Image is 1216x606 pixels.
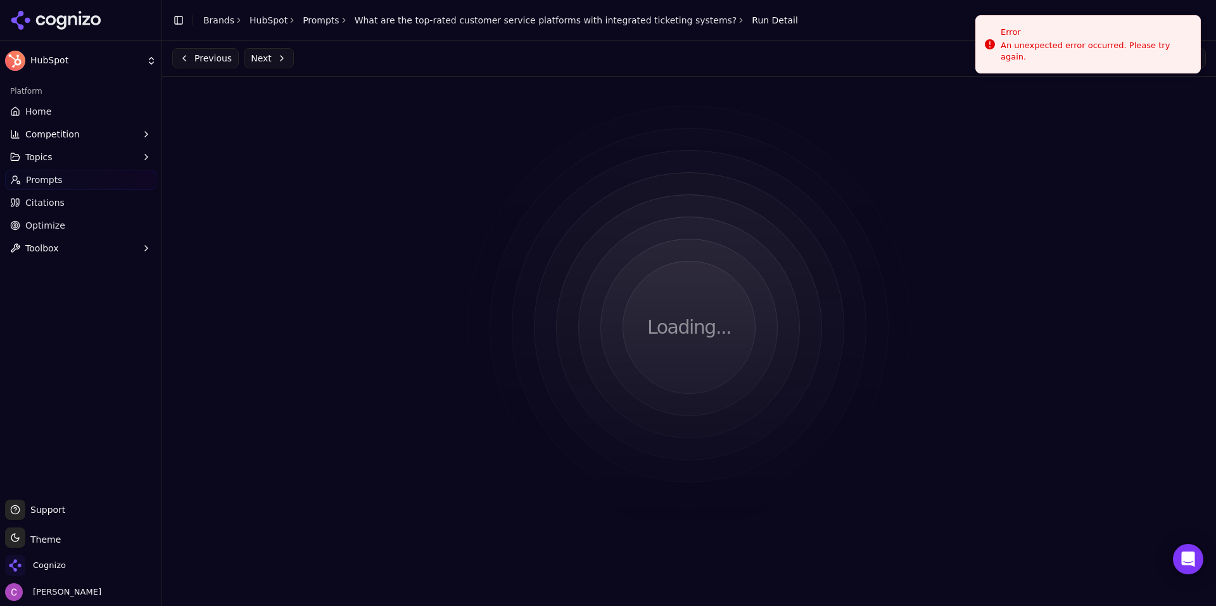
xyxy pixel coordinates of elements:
img: HubSpot [5,51,25,71]
img: Cognizo [5,555,25,576]
a: Prompts [5,170,156,190]
a: Citations [5,193,156,213]
button: Open user button [5,583,101,601]
button: Open organization switcher [5,555,66,576]
span: Toolbox [25,242,59,255]
span: HubSpot [30,55,141,66]
span: [PERSON_NAME] [28,586,101,598]
a: HubSpot [250,14,288,27]
div: An unexpected error occurred. Please try again. [1001,40,1190,63]
a: Brands [203,15,234,25]
button: Next [244,48,294,68]
a: Home [5,101,156,122]
span: Home [25,105,51,118]
p: Loading... [647,316,731,339]
span: Support [25,503,65,516]
nav: breadcrumb [203,14,798,27]
button: Topics [5,147,156,167]
a: Optimize [5,215,156,236]
span: Citations [25,196,65,209]
span: Theme [25,534,61,545]
a: Prompts [303,14,339,27]
span: Prompts [26,174,63,186]
span: Optimize [25,219,65,232]
a: What are the top-rated customer service platforms with integrated ticketing systems? [355,14,737,27]
button: Previous [172,48,239,68]
img: Chris Abouraad [5,583,23,601]
div: Platform [5,81,156,101]
span: Cognizo [33,560,66,571]
button: Competition [5,124,156,144]
div: Open Intercom Messenger [1173,544,1203,574]
span: Competition [25,128,80,141]
div: Error [1001,26,1190,39]
span: Topics [25,151,53,163]
button: Toolbox [5,238,156,258]
span: Run Detail [752,14,798,27]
